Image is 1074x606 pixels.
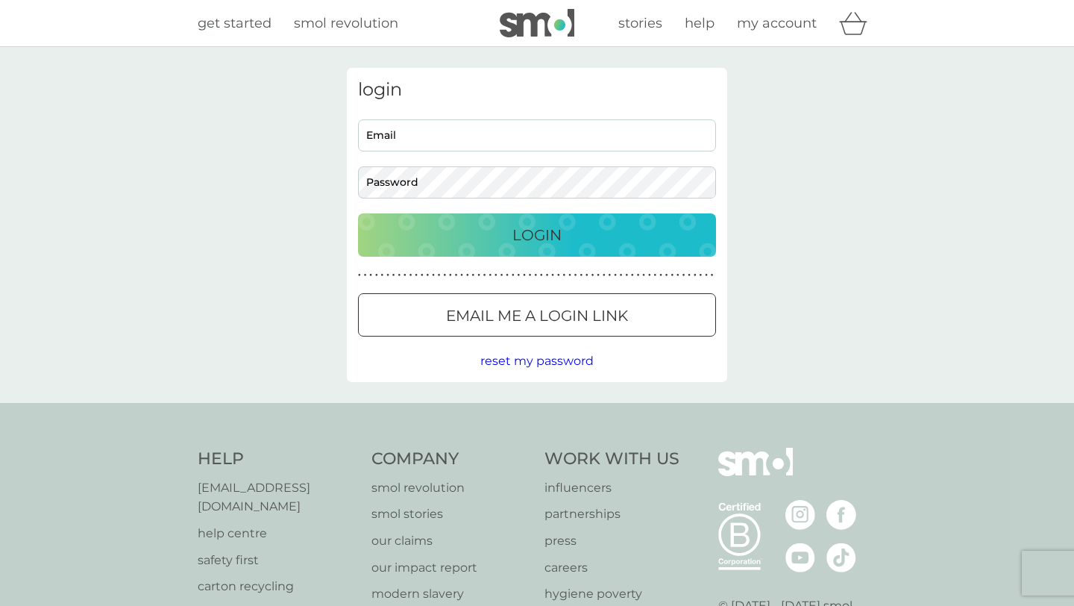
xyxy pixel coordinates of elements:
[685,13,715,34] a: help
[415,272,418,279] p: ●
[642,272,645,279] p: ●
[392,272,395,279] p: ●
[198,15,271,31] span: get started
[198,448,357,471] h4: Help
[603,272,606,279] p: ●
[737,15,817,31] span: my account
[523,272,526,279] p: ●
[386,272,389,279] p: ●
[432,272,435,279] p: ●
[294,13,398,34] a: smol revolution
[438,272,441,279] p: ●
[198,478,357,516] a: [EMAIL_ADDRESS][DOMAIN_NAME]
[574,272,577,279] p: ●
[785,500,815,530] img: visit the smol Instagram page
[358,293,716,337] button: Email me a login link
[427,272,430,279] p: ●
[512,272,515,279] p: ●
[620,272,623,279] p: ●
[480,354,594,368] span: reset my password
[682,272,685,279] p: ●
[700,272,703,279] p: ●
[737,13,817,34] a: my account
[544,448,679,471] h4: Work With Us
[705,272,708,279] p: ●
[409,272,412,279] p: ●
[614,272,617,279] p: ●
[839,8,876,38] div: basket
[654,272,657,279] p: ●
[512,223,562,247] p: Login
[371,505,530,524] a: smol stories
[371,448,530,471] h4: Company
[477,272,480,279] p: ●
[398,272,401,279] p: ●
[785,543,815,572] img: visit the smol Youtube page
[449,272,452,279] p: ●
[369,272,372,279] p: ●
[472,272,475,279] p: ●
[544,531,679,551] a: press
[500,9,574,37] img: smol
[371,478,530,498] p: smol revolution
[371,558,530,578] a: our impact report
[446,304,628,328] p: Email me a login link
[198,13,271,34] a: get started
[294,15,398,31] span: smol revolution
[648,272,651,279] p: ●
[371,531,530,551] a: our claims
[198,551,357,570] a: safety first
[421,272,424,279] p: ●
[618,13,662,34] a: stories
[198,577,357,596] p: carton recycling
[568,272,571,279] p: ●
[665,272,668,279] p: ●
[544,584,679,604] a: hygiene poverty
[358,213,716,257] button: Login
[494,272,497,279] p: ●
[198,524,357,543] a: help centre
[544,478,679,498] a: influencers
[637,272,640,279] p: ●
[455,272,458,279] p: ●
[591,272,594,279] p: ●
[466,272,469,279] p: ●
[364,272,367,279] p: ●
[483,272,486,279] p: ●
[546,272,549,279] p: ●
[551,272,554,279] p: ●
[631,272,634,279] p: ●
[460,272,463,279] p: ●
[534,272,537,279] p: ●
[500,272,503,279] p: ●
[489,272,492,279] p: ●
[544,505,679,524] a: partnerships
[659,272,662,279] p: ●
[529,272,532,279] p: ●
[557,272,560,279] p: ●
[597,272,600,279] p: ●
[718,448,793,499] img: smol
[671,272,673,279] p: ●
[506,272,509,279] p: ●
[826,543,856,572] img: visit the smol Tiktok page
[694,272,697,279] p: ●
[676,272,679,279] p: ●
[480,352,594,371] button: reset my password
[381,272,384,279] p: ●
[826,500,856,530] img: visit the smol Facebook page
[544,558,679,578] a: careers
[563,272,566,279] p: ●
[688,272,691,279] p: ●
[685,15,715,31] span: help
[711,272,714,279] p: ●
